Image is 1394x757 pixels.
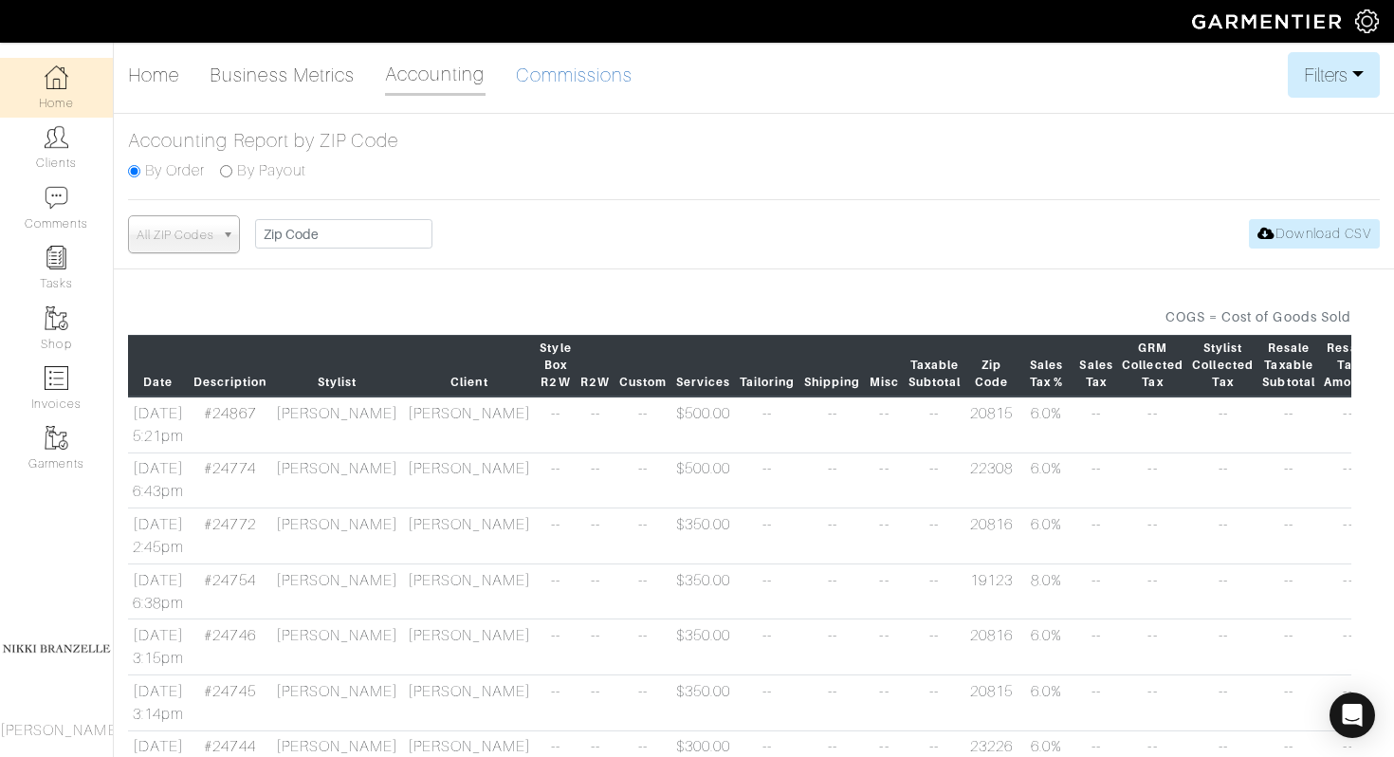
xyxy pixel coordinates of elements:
td: -- [904,675,965,731]
td: -- [865,452,904,508]
td: -- [904,508,965,564]
td: [DATE] 3:15pm [128,619,189,675]
td: -- [1320,397,1377,452]
img: orders-icon-0abe47150d42831381b5fb84f609e132dff9fe21cb692f30cb5eec754e2cba89.png [45,366,68,390]
td: -- [1118,452,1188,508]
th: Zip Code [965,335,1018,397]
td: -- [904,397,965,452]
td: [PERSON_NAME] [271,452,403,508]
td: 6.0% [1018,675,1075,731]
th: Stylist Collected Tax [1188,335,1258,397]
td: -- [799,675,865,731]
td: 20816 [965,619,1018,675]
td: 8.0% [1018,563,1075,619]
th: Client [403,335,535,397]
td: -- [799,508,865,564]
td: $350.00 [671,508,735,564]
th: Description [189,335,271,397]
td: -- [576,563,614,619]
img: garments-icon-b7da505a4dc4fd61783c78ac3ca0ef83fa9d6f193b1c9dc38574b1d14d53ca28.png [45,306,68,330]
h5: Accounting Report by ZIP Code [128,129,1380,152]
td: -- [1075,563,1118,619]
td: -- [1188,508,1258,564]
img: garments-icon-b7da505a4dc4fd61783c78ac3ca0ef83fa9d6f193b1c9dc38574b1d14d53ca28.png [45,426,68,450]
th: Shipping [799,335,865,397]
a: Business Metrics [210,56,355,94]
td: 6.0% [1018,508,1075,564]
td: -- [614,563,671,619]
td: -- [1258,563,1320,619]
td: -- [1075,619,1118,675]
td: -- [1188,452,1258,508]
td: [PERSON_NAME] [403,508,535,564]
td: -- [799,452,865,508]
td: 20815 [965,675,1018,731]
td: [PERSON_NAME] [271,508,403,564]
div: COGS = Cost of Goods Sold [128,307,1351,327]
a: #24772 [204,516,255,533]
a: #24774 [204,460,255,477]
td: -- [865,397,904,452]
td: -- [735,508,799,564]
td: $350.00 [671,619,735,675]
td: -- [1118,563,1188,619]
td: -- [1258,397,1320,452]
td: [PERSON_NAME] [403,397,535,452]
td: -- [1075,675,1118,731]
td: -- [1188,397,1258,452]
td: -- [904,452,965,508]
td: [DATE] 2:45pm [128,508,189,564]
td: -- [614,397,671,452]
td: -- [614,675,671,731]
td: -- [735,563,799,619]
td: -- [1188,619,1258,675]
td: [PERSON_NAME] [271,675,403,731]
td: -- [735,675,799,731]
th: R2W [576,335,614,397]
img: garmentier-logo-header-white-b43fb05a5012e4ada735d5af1a66efaba907eab6374d6393d1fbf88cb4ef424d.png [1183,5,1355,38]
td: [DATE] 6:38pm [128,563,189,619]
td: -- [904,563,965,619]
th: Taxable Subtotal [904,335,965,397]
td: -- [1075,452,1118,508]
td: $350.00 [671,675,735,731]
td: [PERSON_NAME] [403,619,535,675]
td: -- [536,452,577,508]
th: Sales Tax [1075,335,1118,397]
th: Sales Tax % [1018,335,1075,397]
td: -- [799,563,865,619]
td: -- [576,508,614,564]
th: Date [128,335,189,397]
td: -- [799,619,865,675]
a: Download CSV [1249,219,1380,249]
td: -- [1258,619,1320,675]
td: -- [865,563,904,619]
label: By Order [145,159,205,182]
td: -- [1118,619,1188,675]
a: Home [128,56,179,94]
td: -- [1320,508,1377,564]
td: [PERSON_NAME] [403,452,535,508]
img: reminder-icon-8004d30b9f0a5d33ae49ab947aed9ed385cf756f9e5892f1edd6e32f2345188e.png [45,246,68,269]
th: Stylist [271,335,403,397]
td: -- [735,397,799,452]
td: -- [1258,675,1320,731]
td: -- [614,619,671,675]
img: clients-icon-6bae9207a08558b7cb47a8932f037763ab4055f8c8b6bfacd5dc20c3e0201464.png [45,125,68,149]
a: #24744 [204,738,255,755]
td: 19123 [965,563,1018,619]
th: Tailoring [735,335,799,397]
th: Resale Taxable Subtotal [1258,335,1320,397]
td: 22308 [965,452,1018,508]
th: Custom [614,335,671,397]
a: Accounting [385,55,486,96]
td: -- [536,563,577,619]
td: -- [799,397,865,452]
td: -- [614,508,671,564]
td: -- [576,452,614,508]
a: #24867 [204,405,255,422]
td: 6.0% [1018,452,1075,508]
td: $350.00 [671,563,735,619]
td: -- [1188,563,1258,619]
td: [DATE] 5:21pm [128,397,189,452]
